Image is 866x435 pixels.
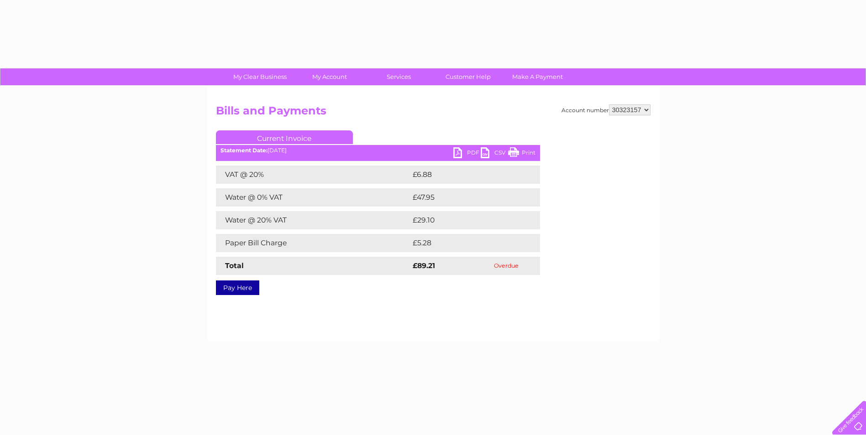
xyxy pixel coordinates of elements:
td: Water @ 0% VAT [216,188,410,207]
a: CSV [481,147,508,161]
td: £5.28 [410,234,519,252]
td: Paper Bill Charge [216,234,410,252]
a: Make A Payment [500,68,575,85]
a: Services [361,68,436,85]
div: [DATE] [216,147,540,154]
a: Print [508,147,535,161]
td: VAT @ 20% [216,166,410,184]
td: £47.95 [410,188,521,207]
a: PDF [453,147,481,161]
td: £6.88 [410,166,519,184]
a: My Clear Business [222,68,298,85]
a: My Account [292,68,367,85]
a: Pay Here [216,280,259,295]
strong: Total [225,261,244,270]
div: Account number [562,104,651,115]
b: Statement Date: [220,147,268,154]
strong: £89.21 [413,261,435,270]
td: £29.10 [410,211,521,229]
td: Overdue [472,257,540,275]
a: Current Invoice [216,130,353,144]
td: Water @ 20% VAT [216,211,410,229]
h2: Bills and Payments [216,104,651,122]
a: Customer Help [430,68,506,85]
